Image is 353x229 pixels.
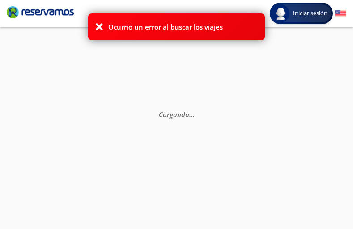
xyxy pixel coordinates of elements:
a: Brand Logo [7,5,74,21]
p: Ocurrió un error al buscar los viajes [108,22,223,32]
span: . [191,110,193,119]
span: Iniciar sesión [289,9,331,18]
span: . [189,110,191,119]
em: Cargando [159,110,195,119]
button: English [335,8,346,19]
span: . [193,110,195,119]
i: Brand Logo [7,5,74,19]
